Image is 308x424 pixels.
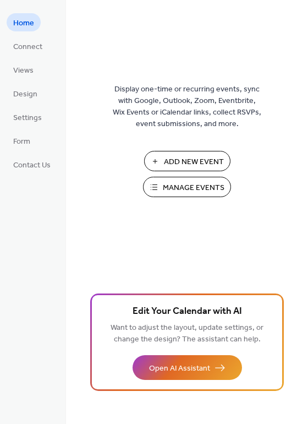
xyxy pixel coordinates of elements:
span: Edit Your Calendar with AI [133,304,242,319]
button: Open AI Assistant [133,355,242,380]
span: Home [13,18,34,29]
button: Add New Event [144,151,230,171]
a: Views [7,61,40,79]
a: Design [7,84,44,102]
span: Connect [13,41,42,53]
span: Display one-time or recurring events, sync with Google, Outlook, Zoom, Eventbrite, Wix Events or ... [113,84,261,130]
a: Home [7,13,41,31]
a: Contact Us [7,155,57,173]
span: Views [13,65,34,77]
span: Want to adjust the layout, update settings, or change the design? The assistant can help. [111,320,263,347]
span: Contact Us [13,160,51,171]
a: Form [7,132,37,150]
span: Add New Event [164,156,224,168]
span: Open AI Assistant [149,363,210,374]
span: Settings [13,112,42,124]
a: Connect [7,37,49,55]
a: Settings [7,108,48,126]
button: Manage Events [143,177,231,197]
span: Design [13,89,37,100]
span: Manage Events [163,182,224,194]
span: Form [13,136,30,148]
